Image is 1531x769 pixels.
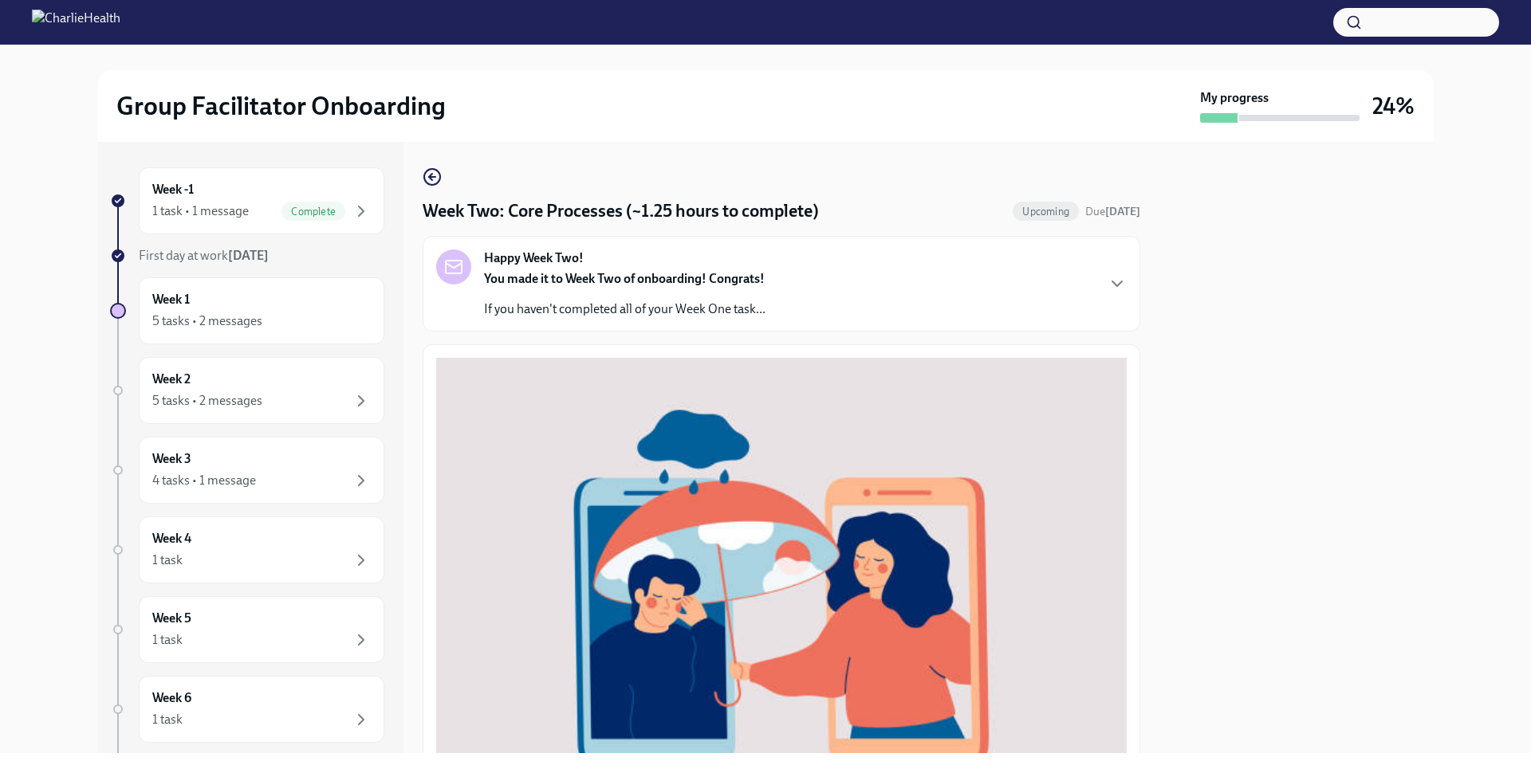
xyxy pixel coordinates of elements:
[152,551,183,569] div: 1 task
[484,271,765,286] strong: You made it to Week Two of onboarding! Congrats!
[1013,206,1079,218] span: Upcoming
[110,596,384,663] a: Week 51 task
[116,90,446,122] h2: Group Facilitator Onboarding
[152,371,191,388] h6: Week 2
[228,248,269,263] strong: [DATE]
[152,711,183,728] div: 1 task
[152,530,191,547] h6: Week 4
[484,300,765,318] p: If you haven't completed all of your Week One task...
[152,450,191,468] h6: Week 3
[1085,204,1140,219] span: October 13th, 2025 09:00
[110,516,384,583] a: Week 41 task
[1372,92,1415,120] h3: 24%
[152,181,194,198] h6: Week -1
[139,248,269,263] span: First day at work
[152,610,191,627] h6: Week 5
[1105,205,1140,218] strong: [DATE]
[110,437,384,504] a: Week 34 tasks • 1 message
[152,472,256,489] div: 4 tasks • 1 message
[32,10,120,35] img: CharlieHealth
[152,689,191,707] h6: Week 6
[484,249,584,267] strong: Happy Week Two!
[281,206,345,218] span: Complete
[152,631,183,649] div: 1 task
[1200,89,1269,107] strong: My progress
[110,676,384,743] a: Week 61 task
[152,291,190,308] h6: Week 1
[110,357,384,424] a: Week 25 tasks • 2 messages
[110,247,384,265] a: First day at work[DATE]
[152,312,262,330] div: 5 tasks • 2 messages
[152,202,249,220] div: 1 task • 1 message
[110,167,384,234] a: Week -11 task • 1 messageComplete
[110,277,384,344] a: Week 15 tasks • 2 messages
[1085,205,1140,218] span: Due
[152,392,262,410] div: 5 tasks • 2 messages
[423,199,819,223] h4: Week Two: Core Processes (~1.25 hours to complete)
